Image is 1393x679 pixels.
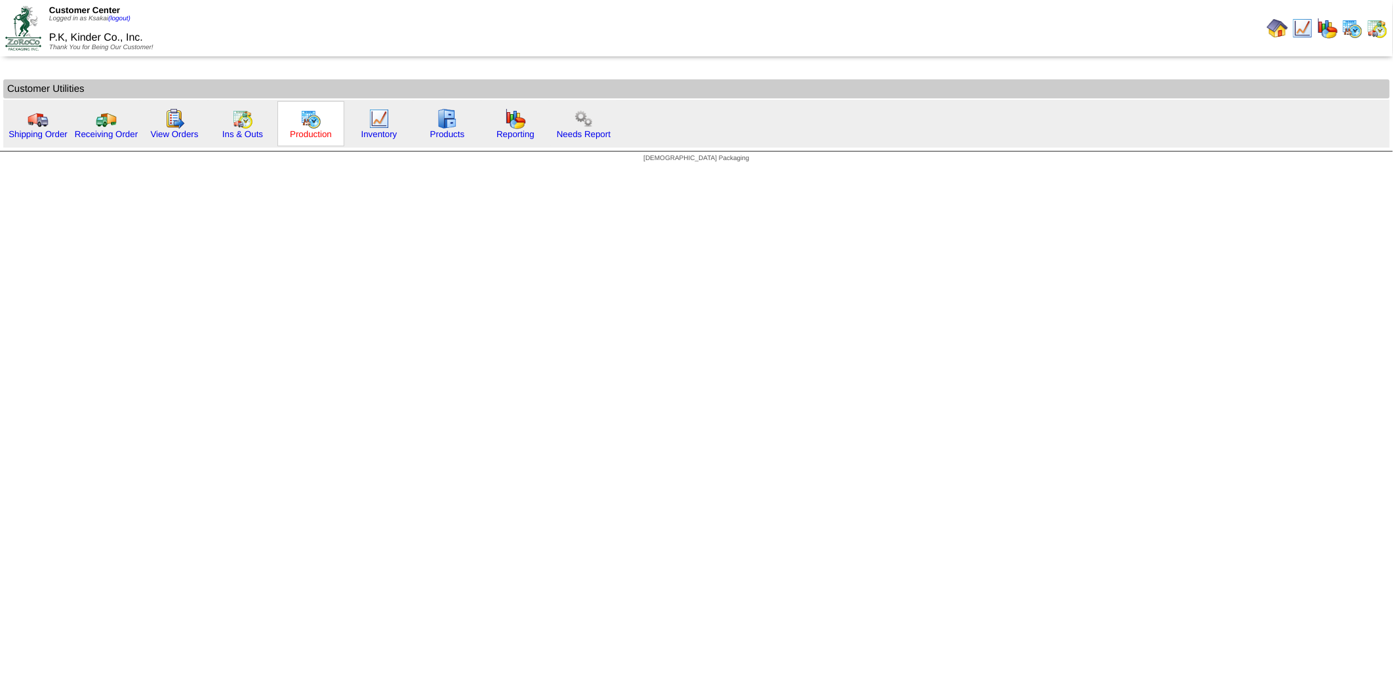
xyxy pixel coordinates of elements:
[222,129,263,139] a: Ins & Outs
[300,108,321,129] img: calendarprod.gif
[1267,18,1288,39] img: home.gif
[164,108,185,129] img: workorder.gif
[49,44,153,51] span: Thank You for Being Our Customer!
[3,79,1390,98] td: Customer Utilities
[232,108,253,129] img: calendarinout.gif
[49,32,143,43] span: P.K, Kinder Co., Inc.
[573,108,594,129] img: workflow.png
[9,129,68,139] a: Shipping Order
[108,15,131,22] a: (logout)
[28,108,49,129] img: truck.gif
[96,108,117,129] img: truck2.gif
[430,129,465,139] a: Products
[290,129,332,139] a: Production
[437,108,458,129] img: cabinet.gif
[150,129,198,139] a: View Orders
[557,129,611,139] a: Needs Report
[1292,18,1313,39] img: line_graph.gif
[5,6,41,50] img: ZoRoCo_Logo(Green%26Foil)%20jpg.webp
[75,129,138,139] a: Receiving Order
[1317,18,1338,39] img: graph.gif
[643,155,749,162] span: [DEMOGRAPHIC_DATA] Packaging
[369,108,390,129] img: line_graph.gif
[1342,18,1363,39] img: calendarprod.gif
[1367,18,1388,39] img: calendarinout.gif
[361,129,397,139] a: Inventory
[496,129,535,139] a: Reporting
[49,5,120,15] span: Customer Center
[505,108,526,129] img: graph.gif
[49,15,131,22] span: Logged in as Ksakai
